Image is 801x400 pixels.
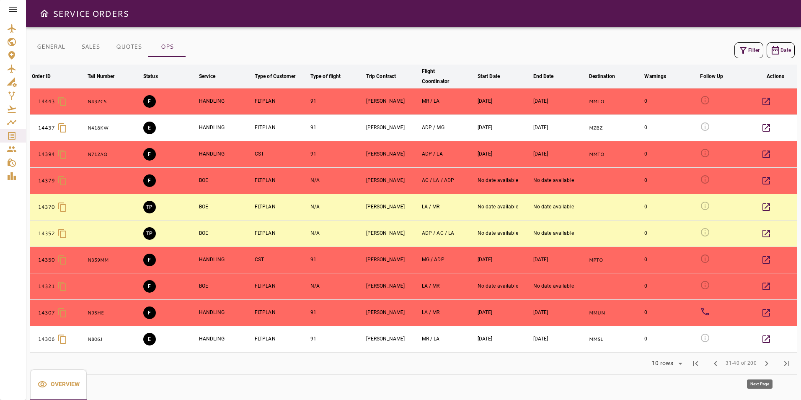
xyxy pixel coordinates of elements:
[422,283,474,290] div: LAURA ALONSO, MICHELLE RAMOS
[364,168,420,194] td: [PERSON_NAME]
[197,88,253,115] td: HANDLING
[422,203,474,210] div: LAURA ALONSO, MICHELLE RAMOS
[644,309,697,316] div: 0
[309,221,364,247] td: N/A
[38,124,55,132] p: 14437
[644,283,697,290] div: 0
[364,88,420,115] td: [PERSON_NAME]
[777,353,797,374] span: Last Page
[422,256,474,263] div: MARISELA GONZALEZ, ADRIANA DEL POZO
[533,71,554,81] div: End Date
[253,194,309,221] td: FLTPLAN
[782,358,792,369] span: last_page
[532,326,587,353] td: [DATE]
[253,247,309,273] td: CST
[532,194,587,221] td: No date available
[38,256,55,264] p: 14350
[255,71,295,81] div: Type of Customer
[309,88,364,115] td: 91
[644,335,697,343] div: 0
[589,71,615,81] div: Destination
[38,309,55,317] p: 14307
[767,42,795,58] button: Date
[38,151,55,158] p: 14394
[726,359,757,368] span: 31-40 of 200
[532,115,587,141] td: [DATE]
[88,257,140,264] p: N359MM
[38,335,55,343] p: 14306
[711,358,721,369] span: chevron_left
[30,369,87,400] div: basic tabs example
[700,71,723,81] div: Follow Up
[88,125,140,132] p: N418KW
[476,141,532,168] td: [DATE]
[756,250,776,270] button: Details
[366,71,407,81] span: Trip Contract
[589,98,641,105] p: MMTO
[253,168,309,194] td: FLTPLAN
[532,221,587,247] td: No date available
[700,71,734,81] span: Follow Up
[589,71,626,81] span: Destination
[143,333,156,345] button: EXECUTION
[38,230,55,237] p: 14352
[476,168,532,194] td: No date available
[756,118,776,138] button: Details
[476,115,532,141] td: [DATE]
[532,88,587,115] td: [DATE]
[644,71,666,81] div: Warnings
[253,326,309,353] td: FLTPLAN
[197,194,253,221] td: BOE
[38,177,55,184] p: 14379
[30,37,186,57] div: basic tabs example
[197,247,253,273] td: HANDLING
[476,194,532,221] td: No date available
[478,71,511,81] span: Start Date
[644,203,697,210] div: 0
[309,247,364,273] td: 91
[364,300,420,326] td: [PERSON_NAME]
[422,98,474,105] div: MICHELLE RAMOS, LAURA ALONSO
[310,71,352,81] span: Type of flight
[589,336,641,343] p: MMSL
[30,369,87,400] button: Overview
[143,227,156,240] button: TRIP PREPARATION
[109,37,148,57] button: QUOTES
[533,71,565,81] span: End Date
[364,247,420,273] td: [PERSON_NAME]
[309,194,364,221] td: N/A
[644,98,697,105] div: 0
[644,230,697,237] div: 0
[756,303,776,323] button: Details
[364,273,420,300] td: [PERSON_NAME]
[364,194,420,221] td: [PERSON_NAME]
[644,151,697,158] div: 0
[589,309,641,317] p: MMUN
[309,273,364,300] td: N/A
[32,71,62,81] span: Order ID
[197,300,253,326] td: HANDLING
[197,221,253,247] td: BOE
[309,168,364,194] td: N/A
[88,336,140,343] p: N806J
[364,115,420,141] td: [PERSON_NAME]
[309,115,364,141] td: 91
[143,254,156,266] button: FINAL
[422,230,474,237] div: ADRIANA DEL POZO, ALFREDO CABRERA, LAURA ALONSO
[476,88,532,115] td: [DATE]
[422,309,474,316] div: LAURA ALONSO, MICHELLE RAMOS
[253,221,309,247] td: FLTPLAN
[197,168,253,194] td: BOE
[72,37,109,57] button: SALES
[143,306,156,319] button: FINAL
[476,273,532,300] td: No date available
[88,71,114,81] div: Tail Number
[705,353,726,374] span: Previous Page
[364,141,420,168] td: [PERSON_NAME]
[38,283,55,290] p: 14321
[148,37,186,57] button: OPS
[532,300,587,326] td: [DATE]
[644,71,677,81] span: Warnings
[253,273,309,300] td: FLTPLAN
[143,122,156,134] button: EXECUTION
